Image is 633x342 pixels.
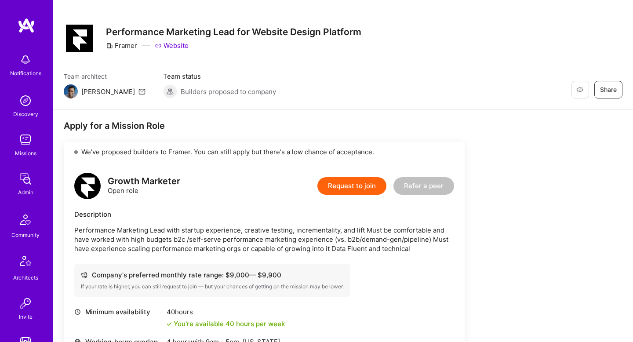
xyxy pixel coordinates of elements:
div: Company's preferred monthly rate range: $ 9,000 — $ 9,900 [81,270,344,280]
h3: Performance Marketing Lead for Website Design Platform [106,26,361,37]
div: 40 hours [167,307,285,317]
div: Invite [19,312,33,321]
i: icon Cash [81,272,87,278]
span: Share [600,85,617,94]
span: Team architect [64,72,146,81]
span: Team status [163,72,276,81]
div: Apply for a Mission Role [64,120,465,131]
p: Performance Marketing Lead with startup experience, creative testing, incrementality, and lift Mu... [74,226,454,253]
button: Refer a peer [393,177,454,195]
div: You're available 40 hours per week [167,319,285,328]
div: Discovery [13,109,38,119]
i: icon CompanyGray [106,42,113,49]
img: discovery [17,92,34,109]
img: Community [15,209,36,230]
img: logo [74,173,101,199]
i: icon EyeClosed [576,86,583,93]
img: Team Architect [64,84,78,98]
div: Admin [18,188,33,197]
button: Request to join [317,177,386,195]
div: Notifications [10,69,41,78]
i: icon Mail [138,88,146,95]
div: Community [11,230,40,240]
div: Growth Marketer [108,177,180,186]
div: Description [74,210,454,219]
div: If your rate is higher, you can still request to join — but your chances of getting on the missio... [81,283,344,290]
span: Builders proposed to company [181,87,276,96]
img: Builders proposed to company [163,84,177,98]
img: bell [17,51,34,69]
div: [PERSON_NAME] [81,87,135,96]
div: Minimum availability [74,307,162,317]
div: Architects [13,273,38,282]
div: Framer [106,41,137,50]
i: icon Check [167,321,172,327]
div: Open role [108,177,180,195]
i: icon Clock [74,309,81,315]
div: We've proposed builders to Framer. You can still apply but there's a low chance of acceptance. [64,142,465,162]
img: admin teamwork [17,170,34,188]
img: logo [18,18,35,33]
img: Architects [15,252,36,273]
img: teamwork [17,131,34,149]
img: Company Logo [66,25,93,52]
div: Missions [15,149,36,158]
button: Share [594,81,622,98]
a: Website [155,41,189,50]
img: Invite [17,295,34,312]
